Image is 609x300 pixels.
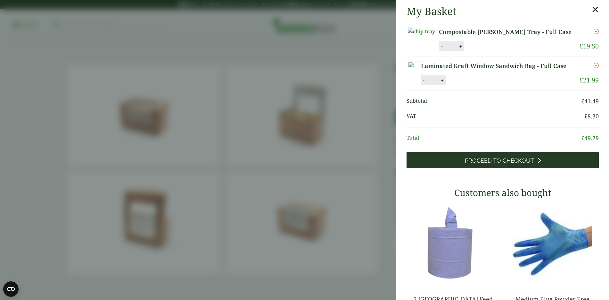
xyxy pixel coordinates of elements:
[407,112,584,121] span: VAT
[421,78,426,83] button: -
[580,42,599,50] bdi: 19.50
[594,62,599,69] a: Remove this item
[581,134,599,142] bdi: 49.79
[421,62,573,70] a: Laminated Kraft Window Sandwich Bag - Full Case
[580,42,583,50] span: £
[408,28,435,35] img: chip tray
[594,28,599,35] a: Remove this item
[581,134,584,142] span: £
[439,78,446,83] button: +
[580,76,599,84] bdi: 21.99
[584,112,599,120] bdi: 8.30
[407,152,599,168] a: Proceed to Checkout
[407,134,581,142] span: Total
[581,97,584,105] span: £
[407,187,599,198] h3: Customers also bought
[465,157,534,164] span: Proceed to Checkout
[581,97,599,105] bdi: 41.49
[407,5,456,17] h2: My Basket
[407,203,499,283] img: 3630017-2-Ply-Blue-Centre-Feed-104m
[407,97,581,106] span: Subtotal
[584,112,588,120] span: £
[439,28,575,36] a: Compostable [PERSON_NAME] Tray - Full Case
[580,76,583,84] span: £
[457,44,464,49] button: +
[439,44,444,49] button: -
[506,203,599,283] img: 4130015J-Blue-Vinyl-Powder-Free-Gloves-Medium
[3,281,19,297] button: Open CMP widget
